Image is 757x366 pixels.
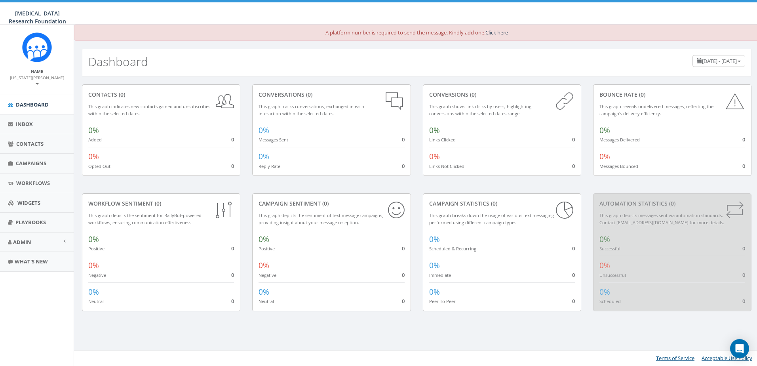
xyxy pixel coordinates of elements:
[402,271,405,278] span: 0
[88,137,102,143] small: Added
[702,355,752,362] a: Acceptable Use Policy
[429,91,575,99] div: conversions
[9,10,66,25] span: [MEDICAL_DATA] Research Foundation
[429,212,554,226] small: This graph breaks down the usage of various text messaging performed using different campaign types.
[730,339,749,358] div: Open Intercom Messenger
[10,75,64,87] small: [US_STATE][PERSON_NAME]
[742,297,745,305] span: 0
[88,91,234,99] div: contacts
[429,260,440,271] span: 0%
[153,200,161,207] span: (0)
[599,103,713,117] small: This graph reveals undelivered messages, reflecting the campaign's delivery efficiency.
[16,140,44,147] span: Contacts
[599,151,610,162] span: 0%
[15,258,48,265] span: What's New
[259,298,274,304] small: Neutral
[742,162,745,170] span: 0
[259,103,364,117] small: This graph tracks conversations, exchanged in each interaction within the selected dates.
[259,246,275,252] small: Positive
[259,125,269,135] span: 0%
[599,272,626,278] small: Unsuccessful
[742,271,745,278] span: 0
[13,238,31,246] span: Admin
[16,160,46,167] span: Campaigns
[485,29,508,36] a: Click here
[402,245,405,252] span: 0
[402,162,405,170] span: 0
[429,137,456,143] small: Links Clicked
[88,151,99,162] span: 0%
[259,200,404,208] div: Campaign Sentiment
[429,287,440,297] span: 0%
[637,91,645,98] span: (0)
[10,74,64,87] a: [US_STATE][PERSON_NAME]
[16,120,33,128] span: Inbox
[22,32,52,62] img: Rally_Corp_Icon.png
[231,297,234,305] span: 0
[88,287,99,297] span: 0%
[742,245,745,252] span: 0
[231,136,234,143] span: 0
[259,91,404,99] div: conversations
[88,272,106,278] small: Negative
[259,260,269,271] span: 0%
[489,200,497,207] span: (0)
[259,234,269,244] span: 0%
[599,200,745,208] div: Automation Statistics
[88,55,148,68] h2: Dashboard
[429,103,531,117] small: This graph shows link clicks by users, highlighting conversions within the selected dates range.
[599,260,610,271] span: 0%
[429,200,575,208] div: Campaign Statistics
[599,298,621,304] small: Scheduled
[88,200,234,208] div: Workflow Sentiment
[429,125,440,135] span: 0%
[429,298,456,304] small: Peer To Peer
[572,136,575,143] span: 0
[231,245,234,252] span: 0
[402,136,405,143] span: 0
[599,212,724,226] small: This graph depicts messages sent via automation standards. Contact [EMAIL_ADDRESS][DOMAIN_NAME] f...
[742,136,745,143] span: 0
[572,297,575,305] span: 0
[88,212,202,226] small: This graph depicts the sentiment for RallyBot-powered workflows, ensuring communication effective...
[88,298,104,304] small: Neutral
[429,163,464,169] small: Links Not Clicked
[231,271,234,278] span: 0
[88,103,210,117] small: This graph indicates new contacts gained and unsubscribes within the selected dates.
[468,91,476,98] span: (0)
[88,125,99,135] span: 0%
[16,179,50,187] span: Workflows
[572,271,575,278] span: 0
[88,163,110,169] small: Opted Out
[599,246,620,252] small: Successful
[259,287,269,297] span: 0%
[656,355,694,362] a: Terms of Service
[88,246,105,252] small: Positive
[599,234,610,244] span: 0%
[668,200,675,207] span: (0)
[321,200,329,207] span: (0)
[17,199,40,206] span: Widgets
[259,163,280,169] small: Reply Rate
[429,234,440,244] span: 0%
[88,234,99,244] span: 0%
[259,151,269,162] span: 0%
[304,91,312,98] span: (0)
[16,101,49,108] span: Dashboard
[599,125,610,135] span: 0%
[599,287,610,297] span: 0%
[31,69,43,74] small: Name
[259,137,288,143] small: Messages Sent
[429,151,440,162] span: 0%
[572,245,575,252] span: 0
[429,272,451,278] small: Immediate
[599,163,638,169] small: Messages Bounced
[702,57,737,65] span: [DATE] - [DATE]
[572,162,575,170] span: 0
[117,91,125,98] span: (0)
[15,219,46,226] span: Playbooks
[599,91,745,99] div: Bounce Rate
[88,260,99,271] span: 0%
[429,246,476,252] small: Scheduled & Recurring
[599,137,640,143] small: Messages Delivered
